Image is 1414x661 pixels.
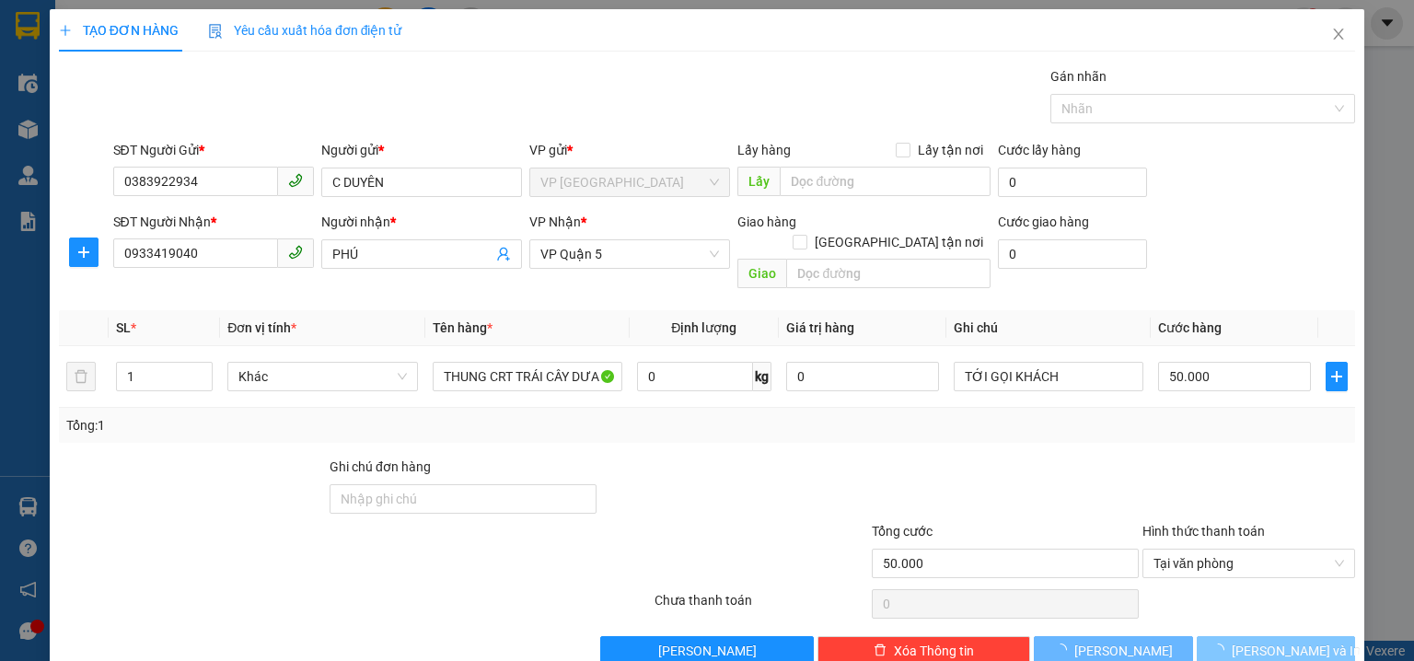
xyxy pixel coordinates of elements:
span: [PERSON_NAME] [658,641,757,661]
span: loading [1054,644,1074,656]
button: delete [66,362,96,391]
span: plus [70,245,98,260]
span: Lấy tận nơi [910,140,991,160]
label: Ghi chú đơn hàng [330,459,431,474]
span: user-add [496,247,511,261]
input: 0 [786,362,939,391]
span: loading [1211,644,1232,656]
span: plus [59,24,72,37]
label: Cước giao hàng [998,215,1089,229]
input: Ghi Chú [954,362,1143,391]
div: Người nhận [321,212,522,232]
label: Cước lấy hàng [998,143,1081,157]
span: Giá trị hàng [786,320,854,335]
label: Hình thức thanh toán [1142,524,1265,539]
span: plus [1327,369,1347,384]
button: Close [1313,9,1364,61]
span: kg [753,362,771,391]
span: Giao [737,259,786,288]
span: phone [288,245,303,260]
input: Dọc đường [780,167,991,196]
span: SL [116,320,131,335]
input: Cước lấy hàng [998,168,1147,197]
input: VD: Bàn, Ghế [433,362,622,391]
div: VP gửi [529,140,730,160]
span: Tên hàng [433,320,493,335]
th: Ghi chú [946,310,1151,346]
label: Gán nhãn [1050,69,1107,84]
span: Đơn vị tính [227,320,296,335]
span: phone [288,173,303,188]
input: Ghi chú đơn hàng [330,484,597,514]
input: Dọc đường [786,259,991,288]
span: delete [874,644,887,658]
div: Tổng: 1 [66,415,547,435]
span: Cước hàng [1158,320,1222,335]
span: Lấy hàng [737,143,791,157]
button: plus [1326,362,1348,391]
div: SĐT Người Nhận [113,212,314,232]
span: Lấy [737,167,780,196]
span: [PERSON_NAME] và In [1232,641,1361,661]
span: VP Quận 5 [540,240,719,268]
span: Giao hàng [737,215,796,229]
img: icon [208,24,223,39]
div: Chưa thanh toán [653,590,869,622]
span: Tại văn phòng [1153,550,1344,577]
span: VP Nhận [529,215,581,229]
span: Yêu cầu xuất hóa đơn điện tử [208,23,402,38]
div: Người gửi [321,140,522,160]
span: close [1331,27,1346,41]
button: plus [69,238,99,267]
div: SĐT Người Gửi [113,140,314,160]
span: Tổng cước [872,524,933,539]
span: [GEOGRAPHIC_DATA] tận nơi [807,232,991,252]
span: Xóa Thông tin [894,641,974,661]
span: Khác [238,363,406,390]
span: VP Phước Bình [540,168,719,196]
input: Cước giao hàng [998,239,1147,269]
span: Định lượng [671,320,736,335]
span: TẠO ĐƠN HÀNG [59,23,179,38]
span: [PERSON_NAME] [1074,641,1173,661]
